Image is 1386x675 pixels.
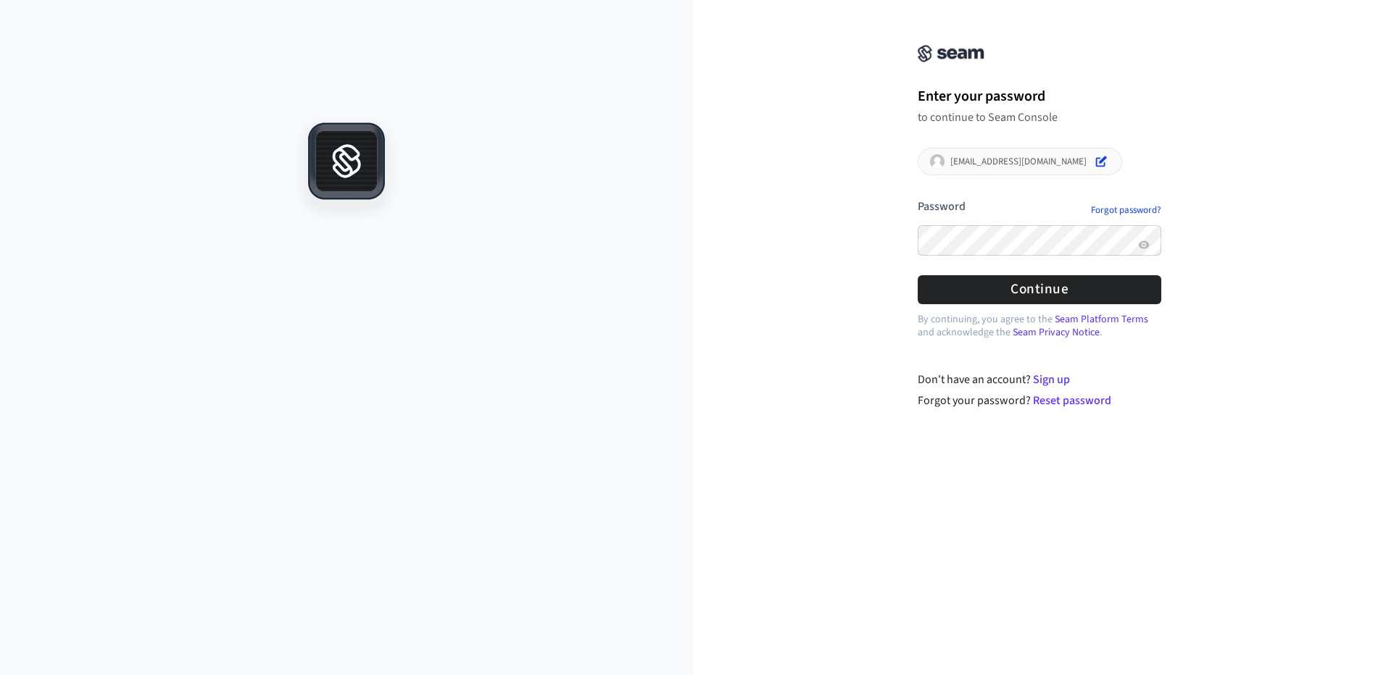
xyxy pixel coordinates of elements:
p: [EMAIL_ADDRESS][DOMAIN_NAME] [950,156,1087,167]
p: to continue to Seam Console [918,110,1161,125]
a: Reset password [1033,393,1111,408]
p: By continuing, you agree to the and acknowledge the . [918,313,1161,339]
a: Forgot password? [1091,204,1161,216]
div: Don't have an account? [918,371,1162,388]
label: Password [918,198,966,214]
a: Sign up [1033,372,1070,387]
a: Seam Privacy Notice [1013,325,1100,340]
button: Edit [1092,153,1110,170]
button: Continue [918,275,1161,303]
div: Forgot your password? [918,392,1162,409]
button: Show password [1135,236,1153,253]
a: Seam Platform Terms [1055,312,1148,327]
img: Seam Console [918,45,984,62]
h1: Enter your password [918,85,1161,107]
